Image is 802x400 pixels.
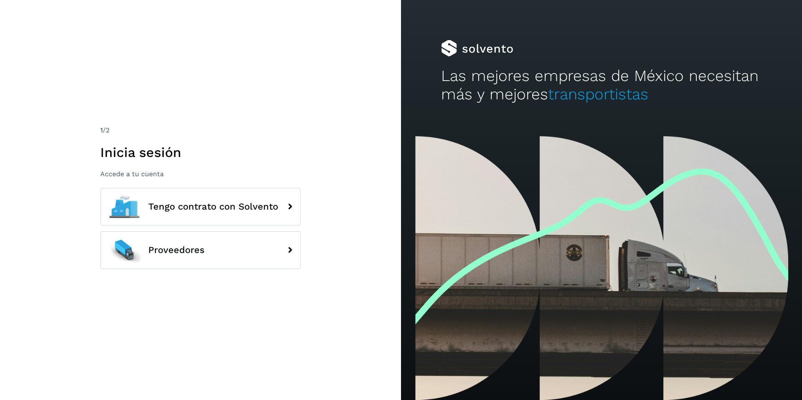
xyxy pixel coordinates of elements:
button: Tengo contrato con Solvento [100,188,301,225]
button: Proveedores [100,231,301,269]
span: transportistas [548,85,648,103]
h1: Inicia sesión [100,144,301,160]
span: 1 [100,126,103,134]
div: /2 [100,125,301,135]
p: Accede a tu cuenta [100,170,301,178]
h2: Las mejores empresas de México necesitan más y mejores [441,67,762,104]
span: Tengo contrato con Solvento [148,202,278,212]
span: Proveedores [148,245,205,255]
